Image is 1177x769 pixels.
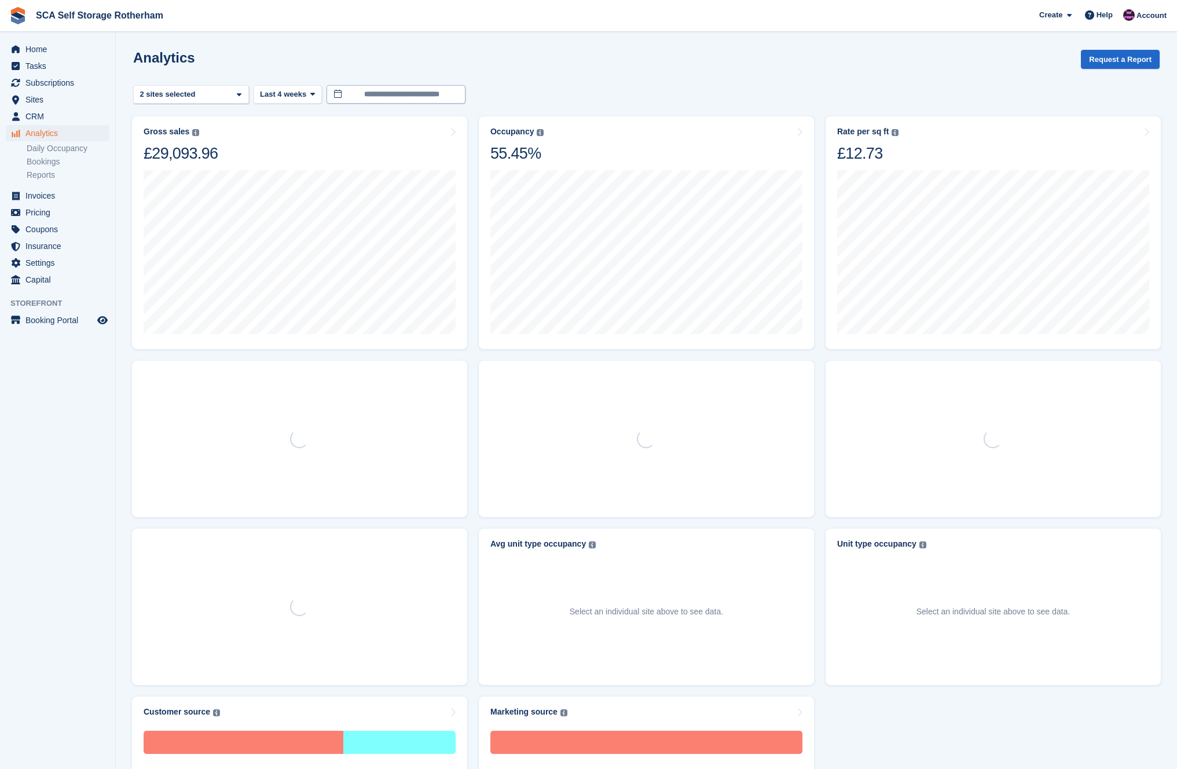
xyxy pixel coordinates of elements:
[31,6,168,25] a: SCA Self Storage Rotherham
[9,7,27,24] img: stora-icon-8386f47178a22dfd0bd8f6a31ec36ba5ce8667c1dd55bd0f319d3a0aa187defe.svg
[25,204,95,221] span: Pricing
[27,143,109,154] a: Daily Occupancy
[25,312,95,328] span: Booking Portal
[144,144,218,163] div: £29,093.96
[837,539,916,549] div: Unit type occupancy
[589,541,596,548] img: icon-info-grey-7440780725fd019a000dd9b08b2336e03edf1995a4989e88bcd33f0948082b44.svg
[6,91,109,108] a: menu
[490,127,534,137] div: Occupancy
[490,731,802,754] div: Uncategorised
[837,144,899,163] div: £12.73
[6,255,109,271] a: menu
[6,108,109,124] a: menu
[27,170,109,181] a: Reports
[6,58,109,74] a: menu
[1039,9,1062,21] span: Create
[25,272,95,288] span: Capital
[6,312,109,328] a: menu
[6,204,109,221] a: menu
[10,298,115,309] span: Storefront
[144,707,210,717] div: Customer source
[6,221,109,237] a: menu
[6,188,109,204] a: menu
[144,127,189,137] div: Gross sales
[25,91,95,108] span: Sites
[96,313,109,327] a: Preview store
[537,129,544,136] img: icon-info-grey-7440780725fd019a000dd9b08b2336e03edf1995a4989e88bcd33f0948082b44.svg
[138,89,200,100] div: 2 sites selected
[25,238,95,254] span: Insurance
[6,125,109,141] a: menu
[192,129,199,136] img: icon-info-grey-7440780725fd019a000dd9b08b2336e03edf1995a4989e88bcd33f0948082b44.svg
[1136,10,1167,21] span: Account
[25,108,95,124] span: CRM
[1097,9,1113,21] span: Help
[133,50,195,65] h2: Analytics
[144,731,343,754] div: Uncategorised
[260,89,306,100] span: Last 4 weeks
[6,41,109,57] a: menu
[25,41,95,57] span: Home
[490,539,586,549] div: Avg unit type occupancy
[25,188,95,204] span: Invoices
[25,125,95,141] span: Analytics
[6,75,109,91] a: menu
[213,709,220,716] img: icon-info-grey-7440780725fd019a000dd9b08b2336e03edf1995a4989e88bcd33f0948082b44.svg
[919,541,926,548] img: icon-info-grey-7440780725fd019a000dd9b08b2336e03edf1995a4989e88bcd33f0948082b44.svg
[25,255,95,271] span: Settings
[6,238,109,254] a: menu
[837,127,889,137] div: Rate per sq ft
[570,606,723,618] p: Select an individual site above to see data.
[490,707,558,717] div: Marketing source
[27,156,109,167] a: Bookings
[25,221,95,237] span: Coupons
[916,606,1070,618] p: Select an individual site above to see data.
[1123,9,1135,21] img: Dale Chapman
[25,58,95,74] span: Tasks
[254,85,322,104] button: Last 4 weeks
[892,129,899,136] img: icon-info-grey-7440780725fd019a000dd9b08b2336e03edf1995a4989e88bcd33f0948082b44.svg
[1081,50,1160,69] button: Request a Report
[490,144,544,163] div: 55.45%
[6,272,109,288] a: menu
[560,709,567,716] img: icon-info-grey-7440780725fd019a000dd9b08b2336e03edf1995a4989e88bcd33f0948082b44.svg
[25,75,95,91] span: Subscriptions
[343,731,456,754] div: Storefront booking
